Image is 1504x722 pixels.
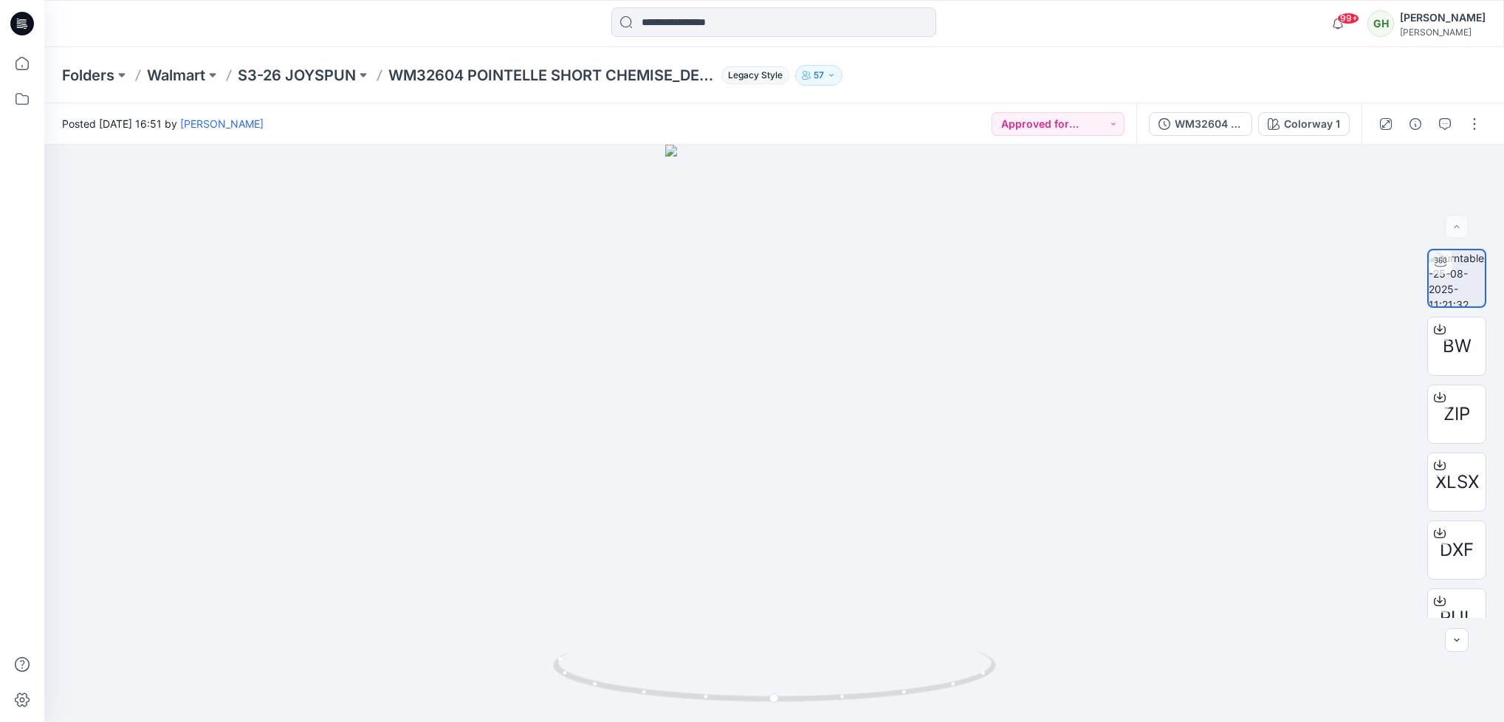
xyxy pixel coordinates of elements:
[62,116,264,131] span: Posted [DATE] 16:51 by
[388,65,715,86] p: WM32604 POINTELLE SHORT CHEMISE_DEVELOPMENT
[1443,401,1470,427] span: ZIP
[1440,605,1474,631] span: RUL
[1258,112,1350,136] button: Colorway 1
[62,65,114,86] a: Folders
[1175,116,1243,132] div: WM32604 POINTELLE SHORT CHEMISE_DEVELOPMENT
[147,65,205,86] a: Walmart
[1367,10,1394,37] div: GH
[715,65,789,86] button: Legacy Style
[1149,112,1252,136] button: WM32604 POINTELLE SHORT CHEMISE_DEVELOPMENT
[1440,537,1474,563] span: DXF
[1429,250,1485,306] img: turntable-25-08-2025-11:21:32
[238,65,356,86] a: S3-26 JOYSPUN
[1400,27,1486,38] div: [PERSON_NAME]
[1284,116,1340,132] div: Colorway 1
[180,117,264,130] a: [PERSON_NAME]
[1443,333,1472,360] span: BW
[1404,112,1427,136] button: Details
[1435,469,1479,495] span: XLSX
[1337,13,1359,24] span: 99+
[1400,9,1486,27] div: [PERSON_NAME]
[795,65,842,86] button: 57
[721,66,789,84] span: Legacy Style
[814,67,824,83] p: 57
